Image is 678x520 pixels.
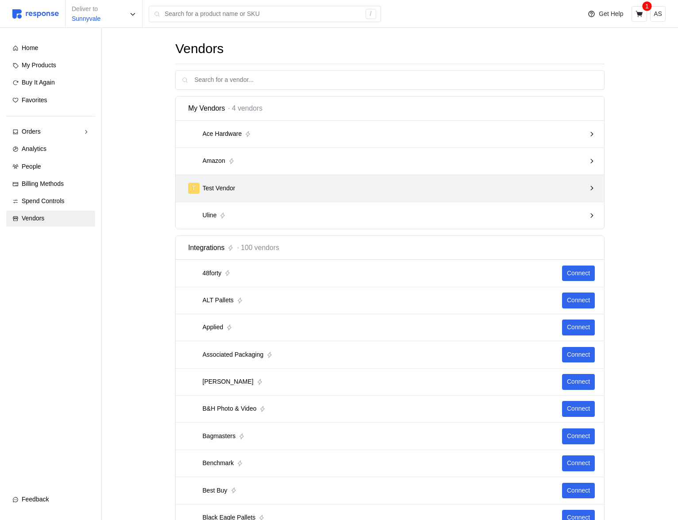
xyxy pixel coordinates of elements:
p: Sunnyvale [72,14,100,24]
p: Connect [567,377,590,387]
a: Home [6,40,95,56]
div: / [366,9,376,19]
span: · 4 vendors [228,103,262,114]
p: Connect [567,296,590,305]
p: B&H Photo & Video [203,404,257,414]
p: [PERSON_NAME] [203,377,254,387]
p: Connect [567,323,590,332]
p: Get Help [599,9,623,19]
p: Test Vendor [203,184,235,193]
p: Uline [203,211,217,220]
p: Connect [567,350,590,360]
button: AS [650,6,666,22]
a: Analytics [6,141,95,157]
button: Get Help [582,6,628,23]
p: ALT Pallets [203,296,234,305]
span: My Products [22,62,56,69]
span: Billing Methods [22,180,64,187]
p: Connect [567,486,590,496]
div: Orders [22,127,80,137]
a: My Products [6,58,95,73]
span: Home [22,44,38,51]
p: Connect [567,431,590,441]
span: People [22,163,41,170]
input: Search for a product name or SKU [165,6,361,22]
button: Connect [562,320,594,335]
button: Connect [562,455,594,471]
button: Connect [562,266,594,281]
span: Favorites [22,96,47,104]
p: Connect [567,404,590,414]
p: Benchmark [203,458,234,468]
img: svg%3e [12,9,59,19]
button: Connect [562,483,594,499]
p: 48forty [203,269,222,278]
button: Connect [562,374,594,390]
span: Analytics [22,145,46,152]
span: My Vendors [188,103,225,114]
button: Connect [562,428,594,444]
p: Best Buy [203,486,227,496]
p: AS [654,9,662,19]
p: Applied [203,323,223,332]
input: Search for a vendor... [194,71,598,90]
span: Feedback [22,496,49,503]
a: Billing Methods [6,176,95,192]
p: Ace Hardware [203,129,242,139]
p: Deliver to [72,4,100,14]
h1: Vendors [175,40,605,58]
a: Buy It Again [6,75,95,91]
a: Favorites [6,92,95,108]
span: Integrations [188,242,224,253]
span: Buy It Again [22,79,55,86]
a: People [6,159,95,175]
span: Spend Controls [22,197,65,204]
p: T [192,184,196,193]
a: Vendors [6,211,95,227]
p: Associated Packaging [203,350,264,360]
button: Connect [562,347,594,363]
p: Bagmasters [203,431,236,441]
button: Connect [562,293,594,308]
a: Orders [6,124,95,140]
a: Spend Controls [6,193,95,209]
p: 1 [645,1,649,11]
p: Amazon [203,156,225,166]
p: Connect [567,269,590,278]
span: Vendors [22,215,44,222]
button: Feedback [6,492,95,508]
button: Connect [562,401,594,417]
span: · 100 vendors [237,242,279,253]
p: Connect [567,458,590,468]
